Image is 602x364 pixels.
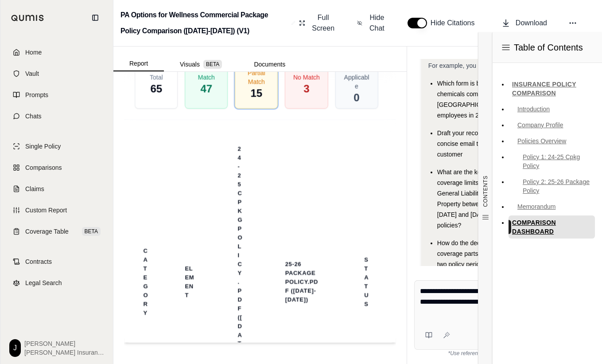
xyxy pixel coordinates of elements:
span: 0 [353,90,359,105]
div: J [9,339,21,357]
span: Contracts [25,257,52,266]
span: No Match [293,73,320,82]
span: Home [25,48,42,57]
a: Comparisons [6,158,108,177]
a: Home [6,43,108,62]
a: COMPARISON DASHBOARD [509,215,595,239]
a: Contracts [6,252,108,271]
th: Element [175,258,206,305]
a: Memorandum [509,200,595,214]
button: Documents [238,57,301,71]
span: Single Policy [25,142,61,151]
span: For example, you might want to ask: [428,62,528,69]
span: Prompts [25,90,48,99]
span: Which form is better for a private chemicals company with an HQ in [GEOGRAPHIC_DATA] and 5000 emp... [437,80,531,119]
a: INSURANCE POLICY COMPARISON [509,77,595,100]
span: [PERSON_NAME] Insurance [24,348,104,357]
span: BETA [203,60,222,69]
h2: PA Options for Wellness Commercial Package Policy Comparison ([DATE]-[DATE]) (V1) [120,7,288,39]
span: BETA [82,227,101,236]
span: 3 [303,82,309,96]
a: Policy 2: 25-26 Package Policy [509,175,595,198]
span: Vault [25,69,39,78]
span: 47 [201,82,213,96]
span: Custom Report [25,206,67,215]
img: Qumis Logo [11,15,44,21]
a: Claims [6,179,108,199]
span: Total [150,73,163,82]
div: *Use references provided to verify information. [414,350,591,357]
th: 25-26 Package Policy.pdf ([DATE]-[DATE]) [275,254,333,309]
button: Full Screen [295,9,339,37]
button: Download [498,14,551,32]
span: Hide Chat [368,12,386,34]
a: Chats [6,106,108,126]
span: 65 [150,82,162,96]
a: Policies Overview [509,134,595,148]
a: Introduction [509,102,595,116]
a: Single Policy [6,137,108,156]
a: Prompts [6,85,108,105]
span: Coverage Table [25,227,69,236]
span: 15 [251,86,263,100]
span: What are the key differences in coverage limits for Commercial General Liability and Commercial P... [437,168,528,229]
button: Report [113,56,164,71]
th: Category [133,241,159,322]
span: CONTENTS [482,176,489,207]
span: Partial Match [242,68,270,86]
a: Policy 1: 24-25 Cpkg Policy [509,150,595,173]
span: Claims [25,184,44,193]
span: Table of Contents [514,41,583,54]
span: How do the deductibles for different coverage parts compare across the two policy periods and loc... [437,239,535,268]
th: Status [353,250,381,313]
a: Coverage TableBETA [6,222,108,241]
a: Company Profile [509,118,595,132]
span: [PERSON_NAME] [24,339,104,348]
button: Hide Chat [353,9,390,37]
span: Download [516,18,547,28]
span: Draft your recommendation into a concise email to the prospective customer [437,129,529,158]
button: Visuals [164,57,238,71]
span: Match [198,73,215,82]
span: Comparisons [25,163,62,172]
span: Full Screen [311,12,336,34]
button: Collapse sidebar [88,11,102,25]
span: Legal Search [25,278,62,287]
span: Chats [25,112,42,121]
span: Not Applicable [342,64,370,90]
span: Hide Citations [431,18,480,28]
a: Vault [6,64,108,83]
a: Custom Report [6,200,108,220]
a: Legal Search [6,273,108,293]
